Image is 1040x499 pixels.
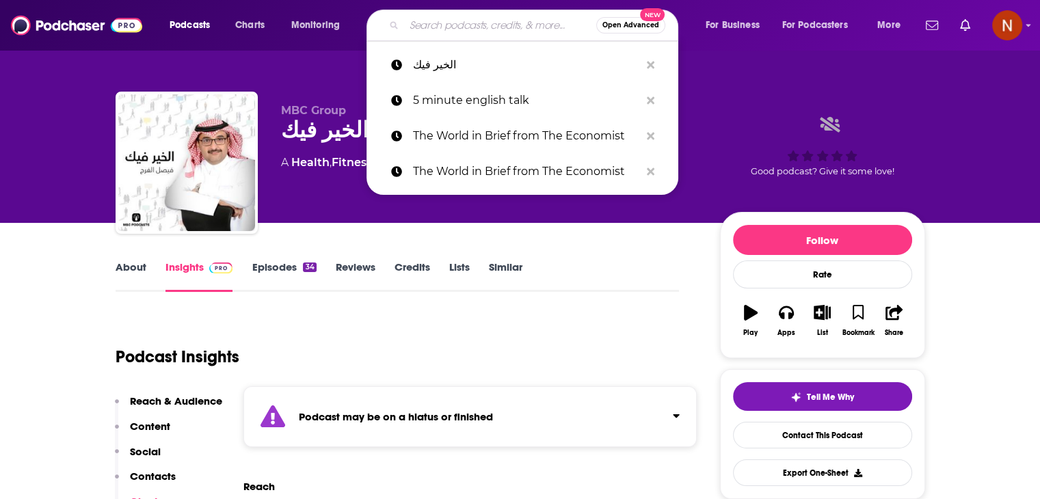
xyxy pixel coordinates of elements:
[281,104,346,117] span: MBC Group
[733,382,912,411] button: tell me why sparkleTell Me Why
[366,154,678,189] a: The World in Brief from The Economist
[252,260,316,292] a: Episodes34
[281,154,518,171] div: A podcast
[920,14,944,37] a: Show notifications dropdown
[243,386,697,447] section: Click to expand status details
[733,260,912,288] div: Rate
[243,480,275,493] h2: Reach
[868,14,918,36] button: open menu
[413,154,640,189] p: The World in Brief from The Economist
[404,14,596,36] input: Search podcasts, credits, & more...
[366,47,678,83] a: الخير فيك
[11,12,142,38] img: Podchaser - Follow, Share and Rate Podcasts
[720,104,925,189] div: Good podcast? Give it some love!
[777,329,795,337] div: Apps
[330,156,332,169] span: ,
[395,260,430,292] a: Credits
[336,260,375,292] a: Reviews
[696,14,777,36] button: open menu
[885,329,903,337] div: Share
[706,16,760,35] span: For Business
[769,296,804,345] button: Apps
[817,329,828,337] div: List
[992,10,1022,40] img: User Profile
[299,410,493,423] strong: Podcast may be on a hiatus or finished
[992,10,1022,40] span: Logged in as AdelNBM
[170,16,210,35] span: Podcasts
[291,16,340,35] span: Monitoring
[379,10,691,41] div: Search podcasts, credits, & more...
[751,166,894,176] span: Good podcast? Give it some love!
[842,329,874,337] div: Bookmark
[115,470,176,495] button: Contacts
[116,347,239,367] h1: Podcast Insights
[130,445,161,458] p: Social
[115,394,222,420] button: Reach & Audience
[291,156,330,169] a: Health
[743,329,758,337] div: Play
[130,470,176,483] p: Contacts
[226,14,273,36] a: Charts
[992,10,1022,40] button: Show profile menu
[130,394,222,407] p: Reach & Audience
[877,16,901,35] span: More
[413,118,640,154] p: The World in Brief from The Economist
[596,17,665,33] button: Open AdvancedNew
[876,296,911,345] button: Share
[118,94,255,231] img: الخير فيك
[303,262,316,272] div: 34
[165,260,233,292] a: InsightsPodchaser Pro
[235,16,265,35] span: Charts
[116,260,146,292] a: About
[807,392,854,403] span: Tell Me Why
[733,225,912,255] button: Follow
[733,459,912,486] button: Export One-Sheet
[413,47,640,83] p: الخير فيك
[115,420,170,445] button: Content
[790,392,801,403] img: tell me why sparkle
[840,296,876,345] button: Bookmark
[733,422,912,448] a: Contact This Podcast
[332,156,372,169] a: Fitness
[449,260,470,292] a: Lists
[773,14,868,36] button: open menu
[804,296,840,345] button: List
[160,14,228,36] button: open menu
[282,14,358,36] button: open menu
[366,118,678,154] a: The World in Brief from The Economist
[955,14,976,37] a: Show notifications dropdown
[640,8,665,21] span: New
[602,22,659,29] span: Open Advanced
[366,83,678,118] a: 5 minute english talk
[733,296,769,345] button: Play
[115,445,161,470] button: Social
[489,260,522,292] a: Similar
[782,16,848,35] span: For Podcasters
[130,420,170,433] p: Content
[413,83,640,118] p: 5 minute english talk
[209,262,233,273] img: Podchaser Pro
